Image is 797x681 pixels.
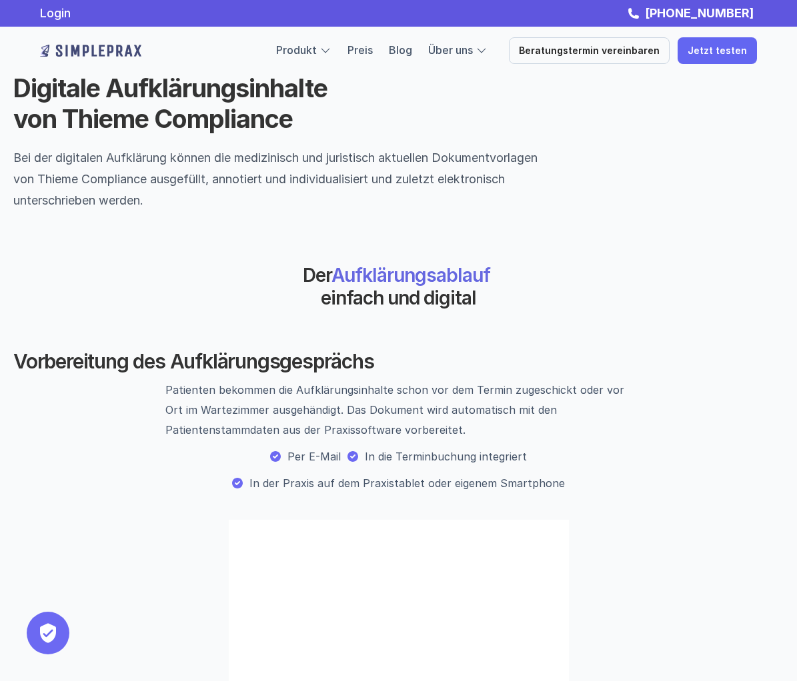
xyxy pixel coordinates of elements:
[678,37,757,64] a: Jetzt testen
[13,73,347,134] h1: Digitale Aufklärungsinhalte von Thieme Compliance
[645,6,754,20] strong: [PHONE_NUMBER]
[165,380,632,440] p: Patienten bekommen die Aufklärungsinhalte schon vor dem Termin zugeschickt oder vor Ort im Wartez...
[428,43,473,57] a: Über uns
[276,43,317,57] a: Produkt
[287,446,341,466] p: Per E-Mail
[509,37,670,64] a: Beratungstermin vereinbaren
[365,446,527,466] p: In die Terminbuchung integriert
[249,473,565,493] p: In der Praxis auf dem Praxistablet oder eigenem Smartphone
[331,264,490,287] span: Aufklärungsablauf
[13,349,784,373] h3: Vorbereitung des Aufklärungsgesprächs
[347,43,373,57] a: Preis
[13,147,553,211] p: Bei der digitalen Aufklärung können die medizinisch und juristisch aktuellen Dokumentvorlagen von...
[40,6,71,20] a: Login
[389,43,412,57] a: Blog
[519,45,660,57] p: Beratungstermin vereinbaren
[688,45,747,57] p: Jetzt testen
[182,265,616,309] h2: Der einfach und digital
[642,6,757,20] a: [PHONE_NUMBER]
